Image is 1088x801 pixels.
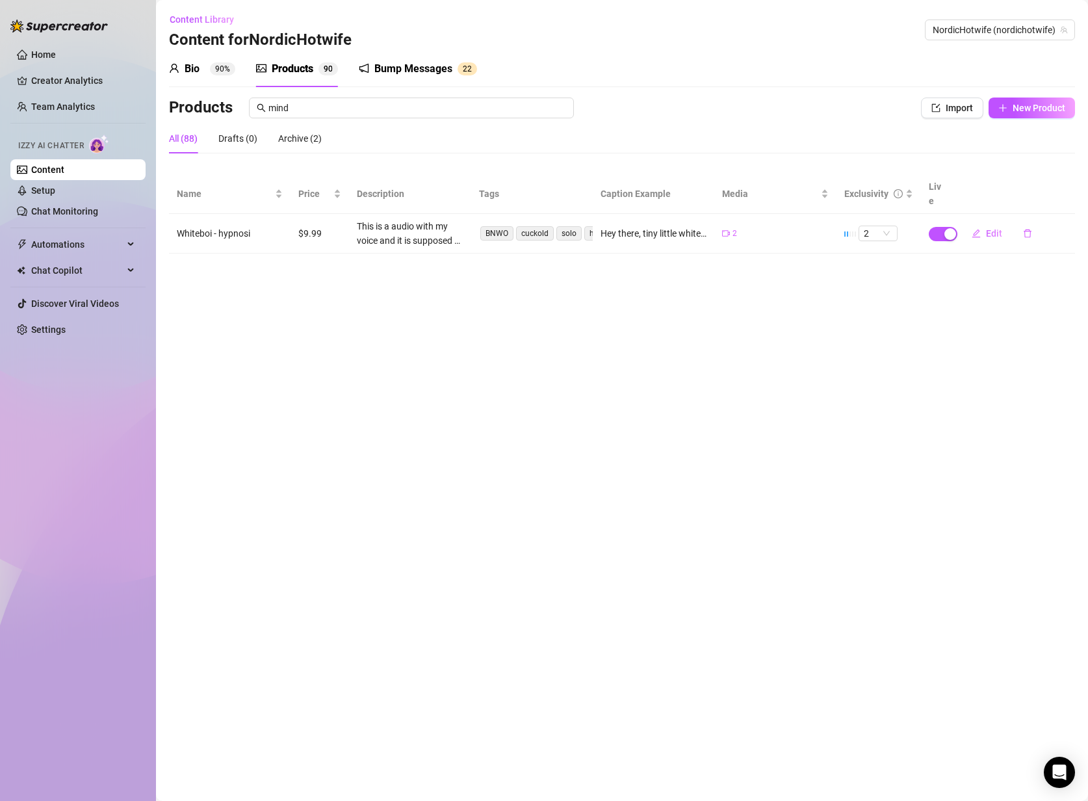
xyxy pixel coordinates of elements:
[169,98,233,118] h3: Products
[1023,229,1032,238] span: delete
[374,61,452,77] div: Bump Messages
[291,214,349,254] td: $9.99
[31,185,55,196] a: Setup
[169,214,291,254] td: Whiteboi - hypnosi
[732,228,737,240] span: 2
[177,187,272,201] span: Name
[722,187,818,201] span: Media
[1044,757,1075,788] div: Open Intercom Messenger
[31,234,123,255] span: Automations
[601,226,706,241] div: Hey there, tiny little whiteboi. I just created a hypnotic BBC mind control video specifically fo...
[933,20,1067,40] span: NordicHotwife (nordichotwife)
[218,131,257,146] div: Drafts (0)
[593,174,714,214] th: Caption Example
[31,298,119,309] a: Discover Viral Videos
[31,260,123,281] span: Chat Copilot
[169,63,179,73] span: user
[169,30,352,51] h3: Content for NordicHotwife
[324,64,328,73] span: 9
[272,61,313,77] div: Products
[844,187,888,201] div: Exclusivity
[17,266,25,275] img: Chat Copilot
[31,206,98,217] a: Chat Monitoring
[463,64,467,73] span: 2
[894,189,903,198] span: info-circle
[1013,223,1043,244] button: delete
[257,103,266,112] span: search
[714,174,836,214] th: Media
[986,228,1002,239] span: Edit
[256,63,266,73] span: picture
[921,98,983,118] button: Import
[31,164,64,175] a: Content
[1060,26,1068,34] span: team
[298,187,331,201] span: Price
[328,64,333,73] span: 0
[972,229,981,238] span: edit
[556,226,582,241] span: solo
[268,101,566,115] input: Search messages
[584,226,635,241] span: humiliation
[89,135,109,153] img: AI Chatter
[480,226,513,241] span: BNWO
[1013,103,1065,113] span: New Product
[185,61,200,77] div: Bio
[931,103,940,112] span: import
[516,226,554,241] span: cuckold
[31,49,56,60] a: Home
[349,174,471,214] th: Description
[458,62,477,75] sup: 22
[359,63,369,73] span: notification
[18,140,84,152] span: Izzy AI Chatter
[31,324,66,335] a: Settings
[921,174,953,214] th: Live
[357,219,463,248] div: This is a audio with my voice and it is supposed to turn whitebois and cuckold into my obedient p...
[471,174,593,214] th: Tags
[864,226,892,241] span: 2
[961,223,1013,244] button: Edit
[946,103,973,113] span: Import
[170,14,234,25] span: Content Library
[278,131,322,146] div: Archive (2)
[291,174,349,214] th: Price
[31,70,135,91] a: Creator Analytics
[722,230,730,237] span: video-camera
[169,9,244,30] button: Content Library
[17,239,27,250] span: thunderbolt
[998,103,1007,112] span: plus
[318,62,338,75] sup: 90
[210,62,235,75] sup: 90%
[989,98,1075,118] button: New Product
[31,101,95,112] a: Team Analytics
[467,64,472,73] span: 2
[169,131,198,146] div: All (88)
[10,20,108,33] img: logo-BBDzfeDw.svg
[169,174,291,214] th: Name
